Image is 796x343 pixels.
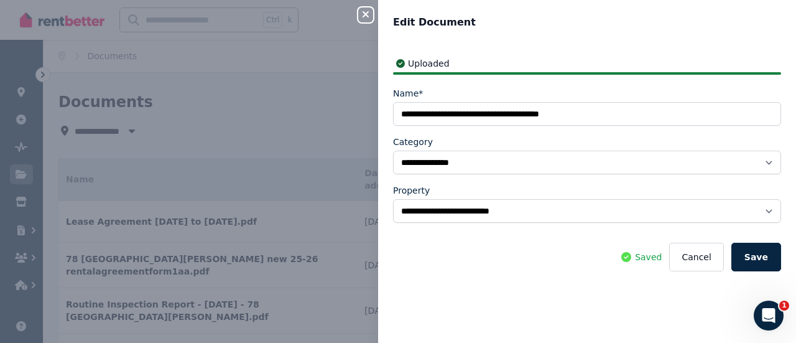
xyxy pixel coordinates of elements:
span: 1 [779,301,789,311]
button: Cancel [669,243,723,271]
button: Save [731,243,781,271]
label: Category [393,136,433,148]
label: Name* [393,87,423,100]
label: Property [393,184,430,197]
span: Saved [635,251,662,263]
span: Edit Document [393,15,476,30]
iframe: Intercom live chat [754,301,784,331]
div: Uploaded [393,57,781,70]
